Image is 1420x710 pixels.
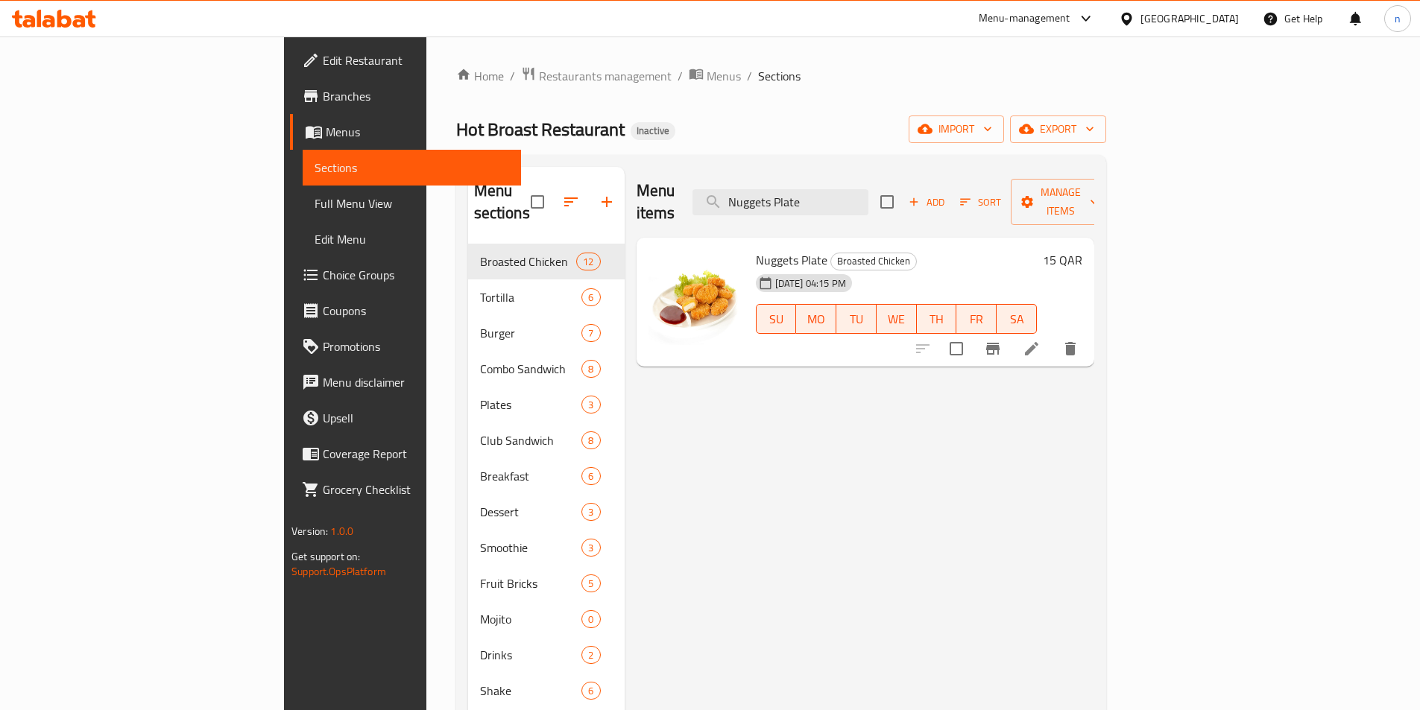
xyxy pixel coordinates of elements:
span: import [921,120,992,139]
span: 3 [582,398,599,412]
span: Sections [315,159,509,177]
div: Shake6 [468,673,625,709]
a: Grocery Checklist [290,472,521,507]
span: Menus [326,123,509,141]
span: Add [906,194,947,211]
span: 6 [582,684,599,698]
button: Add [903,191,950,214]
span: SA [1003,308,1031,330]
span: Promotions [323,337,509,355]
img: Nuggets Plate [649,250,744,345]
div: items [581,610,600,628]
button: TH [917,304,957,334]
span: Grocery Checklist [323,481,509,498]
span: 6 [582,469,599,484]
a: Branches [290,78,521,114]
div: items [581,431,600,449]
span: Breakfast [480,467,582,485]
span: Sort sections [553,184,589,220]
button: MO [796,304,836,334]
div: Plates3 [468,387,625,422]
li: / [747,67,752,85]
span: Edit Menu [315,230,509,248]
button: Branch-specific-item [975,331,1011,367]
div: items [581,288,600,306]
div: Fruit Bricks5 [468,565,625,601]
span: 1.0.0 [330,522,353,541]
a: Edit Restaurant [290,42,521,78]
div: items [576,253,600,270]
a: Menu disclaimer [290,364,521,400]
span: Club Sandwich [480,431,582,449]
div: Mojito0 [468,601,625,637]
li: / [678,67,683,85]
div: Menu-management [979,10,1070,28]
div: Club Sandwich8 [468,422,625,458]
button: Add section [589,184,625,220]
div: Dessert3 [468,494,625,530]
span: Broasted Chicken [831,253,916,270]
a: Support.OpsPlatform [291,562,386,581]
h6: 15 QAR [1043,250,1082,270]
div: Breakfast6 [468,458,625,494]
span: Plates [480,396,582,413]
div: items [581,646,600,664]
a: Coverage Report [290,436,521,472]
div: items [581,682,600,700]
a: Menus [689,66,741,86]
a: Promotions [290,329,521,364]
span: 8 [582,434,599,448]
div: Drinks2 [468,637,625,673]
div: Burger7 [468,315,625,351]
a: Edit Menu [303,221,521,257]
span: Sort items [950,191,1011,214]
a: Choice Groups [290,257,521,293]
a: Coupons [290,293,521,329]
span: Select to update [941,333,972,364]
input: search [692,189,868,215]
a: Edit menu item [1023,340,1041,358]
span: 8 [582,362,599,376]
span: 6 [582,291,599,305]
span: Version: [291,522,328,541]
a: Upsell [290,400,521,436]
span: TH [923,308,951,330]
span: SU [763,308,791,330]
span: Fruit Bricks [480,574,582,592]
div: items [581,503,600,521]
a: Full Menu View [303,186,521,221]
span: 0 [582,612,599,627]
span: n [1395,10,1401,27]
div: items [581,360,600,378]
span: TU [842,308,871,330]
div: items [581,574,600,592]
span: Get support on: [291,547,360,566]
button: TU [836,304,877,334]
span: 7 [582,326,599,340]
div: Inactive [631,122,675,140]
div: Broasted Chicken12 [468,244,625,279]
span: Sort [960,194,1001,211]
span: Upsell [323,409,509,427]
span: Inactive [631,124,675,137]
nav: breadcrumb [456,66,1106,86]
button: delete [1053,331,1088,367]
span: Select all sections [522,186,553,218]
span: Combo Sandwich [480,360,582,378]
span: Coverage Report [323,445,509,463]
div: [GEOGRAPHIC_DATA] [1140,10,1239,27]
div: Broasted Chicken [830,253,917,270]
div: Broasted Chicken [480,253,577,270]
button: import [909,115,1004,143]
span: export [1022,120,1094,139]
span: Menus [707,67,741,85]
span: Select section [871,186,903,218]
span: Branches [323,87,509,105]
div: Smoothie3 [468,530,625,565]
button: SU [756,304,797,334]
span: 3 [582,505,599,519]
a: Sections [303,150,521,186]
span: Edit Restaurant [323,51,509,69]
